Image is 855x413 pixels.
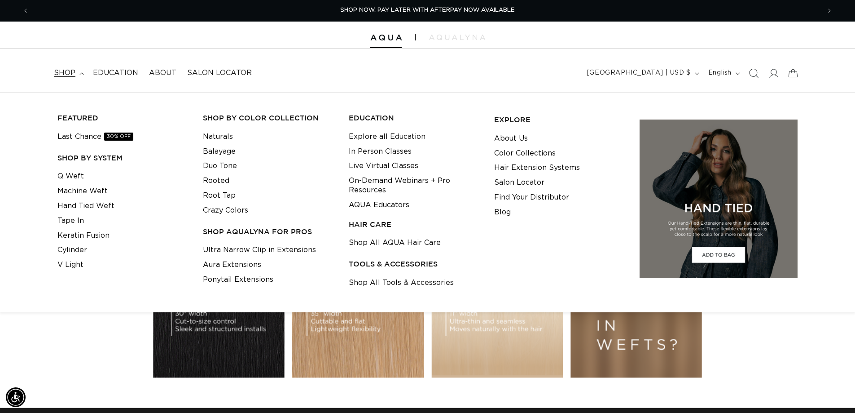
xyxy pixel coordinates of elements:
[494,115,626,124] h3: EXPLORE
[144,63,182,83] a: About
[349,220,480,229] h3: HAIR CARE
[349,129,425,144] a: Explore all Education
[203,173,229,188] a: Rooted
[494,131,528,146] a: About Us
[370,35,402,41] img: Aqua Hair Extensions
[6,387,26,407] div: Accessibility Menu
[57,228,110,243] a: Keratin Fusion
[349,275,454,290] a: Shop All Tools & Accessories
[429,35,485,40] img: aqualyna.com
[703,65,744,82] button: English
[203,203,248,218] a: Crazy Colors
[494,190,569,205] a: Find Your Distributor
[57,199,114,213] a: Hand Tied Weft
[57,113,189,123] h3: FEATURED
[203,113,334,123] h3: Shop by Color Collection
[57,258,83,272] a: V Light
[349,159,418,173] a: Live Virtual Classes
[494,175,544,190] a: Salon Locator
[203,243,316,258] a: Ultra Narrow Clip in Extensions
[203,144,236,159] a: Balayage
[57,169,84,184] a: Q Weft
[820,2,839,19] button: Next announcement
[340,7,515,13] span: SHOP NOW. PAY LATER WITH AFTERPAY NOW AVAILABLE
[349,113,480,123] h3: EDUCATION
[203,159,237,173] a: Duo Tone
[88,63,144,83] a: Education
[57,129,133,144] a: Last Chance30% OFF
[203,188,236,203] a: Root Tap
[349,144,412,159] a: In Person Classes
[57,213,84,228] a: Tape In
[57,184,108,199] a: Machine Weft
[57,243,87,258] a: Cylinder
[203,129,233,144] a: Naturals
[57,153,189,163] h3: SHOP BY SYSTEM
[744,63,763,83] summary: Search
[187,68,252,78] span: Salon Locator
[93,68,138,78] span: Education
[349,235,441,250] a: Shop All AQUA Hair Care
[203,272,273,287] a: Ponytail Extensions
[16,2,35,19] button: Previous announcement
[203,227,334,236] h3: Shop AquaLyna for Pros
[581,65,703,82] button: [GEOGRAPHIC_DATA] | USD $
[494,146,556,161] a: Color Collections
[349,198,409,213] a: AQUA Educators
[149,68,176,78] span: About
[182,63,257,83] a: Salon Locator
[708,68,732,78] span: English
[54,68,75,78] span: shop
[494,160,580,175] a: Hair Extension Systems
[349,259,480,269] h3: TOOLS & ACCESSORIES
[494,205,511,220] a: Blog
[104,133,133,141] span: 30% OFF
[349,173,480,198] a: On-Demand Webinars + Pro Resources
[587,68,691,78] span: [GEOGRAPHIC_DATA] | USD $
[203,258,261,272] a: Aura Extensions
[48,63,88,83] summary: shop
